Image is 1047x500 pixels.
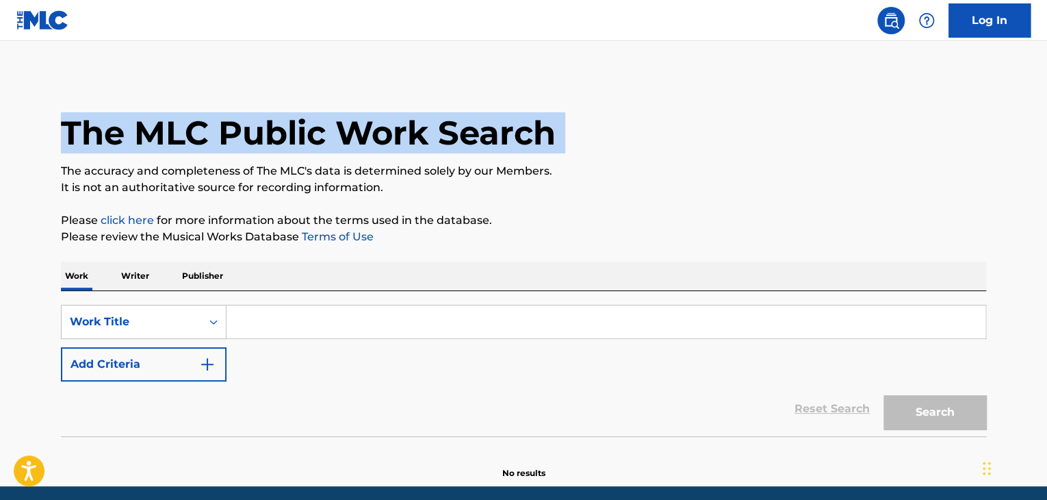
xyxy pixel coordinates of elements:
[61,305,986,436] form: Search Form
[199,356,216,373] img: 9d2ae6d4665cec9f34b9.svg
[61,347,227,382] button: Add Criteria
[948,3,1031,38] a: Log In
[16,10,69,30] img: MLC Logo
[299,230,374,243] a: Terms of Use
[61,212,986,229] p: Please for more information about the terms used in the database.
[502,451,545,479] p: No results
[983,448,991,489] div: Drag
[61,229,986,245] p: Please review the Musical Works Database
[918,12,935,29] img: help
[117,262,153,290] p: Writer
[913,7,940,34] div: Help
[883,12,899,29] img: search
[178,262,227,290] p: Publisher
[101,214,154,227] a: click here
[61,163,986,179] p: The accuracy and completeness of The MLC's data is determined solely by our Members.
[979,434,1047,500] iframe: Chat Widget
[877,7,905,34] a: Public Search
[61,262,92,290] p: Work
[70,314,193,330] div: Work Title
[61,112,556,153] h1: The MLC Public Work Search
[61,179,986,196] p: It is not an authoritative source for recording information.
